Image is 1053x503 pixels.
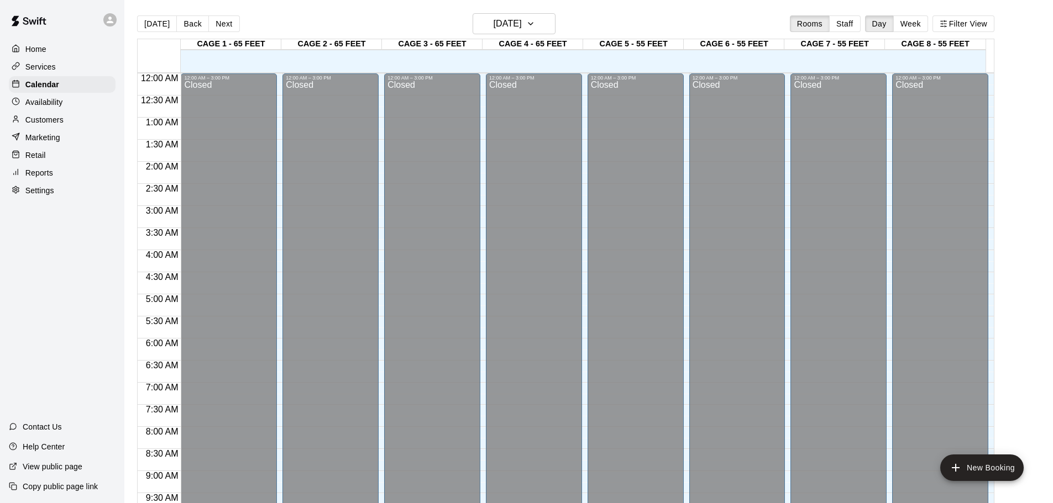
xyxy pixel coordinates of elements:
h6: [DATE] [494,16,522,31]
a: Reports [9,165,116,181]
span: 1:00 AM [143,118,181,127]
p: Availability [25,97,63,108]
div: 12:00 AM – 3:00 PM [895,75,985,81]
p: Retail [25,150,46,161]
a: Settings [9,182,116,199]
button: Next [208,15,239,32]
div: CAGE 8 - 55 FEET [885,39,986,50]
p: Customers [25,114,64,125]
div: 12:00 AM – 3:00 PM [184,75,274,81]
div: CAGE 4 - 65 FEET [483,39,583,50]
span: 7:00 AM [143,383,181,392]
button: Filter View [932,15,994,32]
a: Home [9,41,116,57]
p: Reports [25,167,53,178]
div: 12:00 AM – 3:00 PM [286,75,375,81]
p: Copy public page link [23,481,98,492]
a: Calendar [9,76,116,93]
span: 12:00 AM [138,73,181,83]
span: 2:00 AM [143,162,181,171]
a: Services [9,59,116,75]
button: [DATE] [473,13,556,34]
span: 6:00 AM [143,338,181,348]
p: Marketing [25,132,60,143]
div: 12:00 AM – 3:00 PM [387,75,477,81]
span: 5:30 AM [143,316,181,326]
a: Marketing [9,129,116,146]
div: 12:00 AM – 3:00 PM [794,75,883,81]
button: Staff [829,15,861,32]
span: 1:30 AM [143,140,181,149]
a: Customers [9,112,116,128]
button: Rooms [790,15,830,32]
a: Availability [9,94,116,110]
div: CAGE 5 - 55 FEET [583,39,684,50]
div: 12:00 AM – 3:00 PM [693,75,782,81]
div: CAGE 3 - 65 FEET [382,39,483,50]
span: 7:30 AM [143,405,181,414]
span: 4:30 AM [143,272,181,282]
span: 3:00 AM [143,206,181,215]
button: Week [893,15,928,32]
p: Contact Us [23,421,62,432]
p: View public page [23,461,82,472]
div: CAGE 6 - 55 FEET [684,39,784,50]
span: 5:00 AM [143,294,181,304]
a: Retail [9,147,116,163]
span: 12:30 AM [138,96,181,105]
button: [DATE] [137,15,177,32]
div: CAGE 2 - 65 FEET [281,39,382,50]
div: CAGE 1 - 65 FEET [181,39,281,50]
p: Services [25,61,56,72]
p: Settings [25,185,54,196]
span: 3:30 AM [143,228,181,237]
div: CAGE 7 - 55 FEET [784,39,885,50]
span: 8:00 AM [143,427,181,436]
div: 12:00 AM – 3:00 PM [489,75,579,81]
p: Help Center [23,441,65,452]
span: 2:30 AM [143,184,181,193]
span: 4:00 AM [143,250,181,260]
button: Day [865,15,894,32]
div: 12:00 AM – 3:00 PM [591,75,680,81]
span: 9:00 AM [143,471,181,480]
span: 8:30 AM [143,449,181,458]
span: 6:30 AM [143,361,181,370]
p: Calendar [25,79,59,90]
button: Back [176,15,209,32]
p: Home [25,44,46,55]
span: 9:30 AM [143,493,181,502]
button: add [940,454,1024,481]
